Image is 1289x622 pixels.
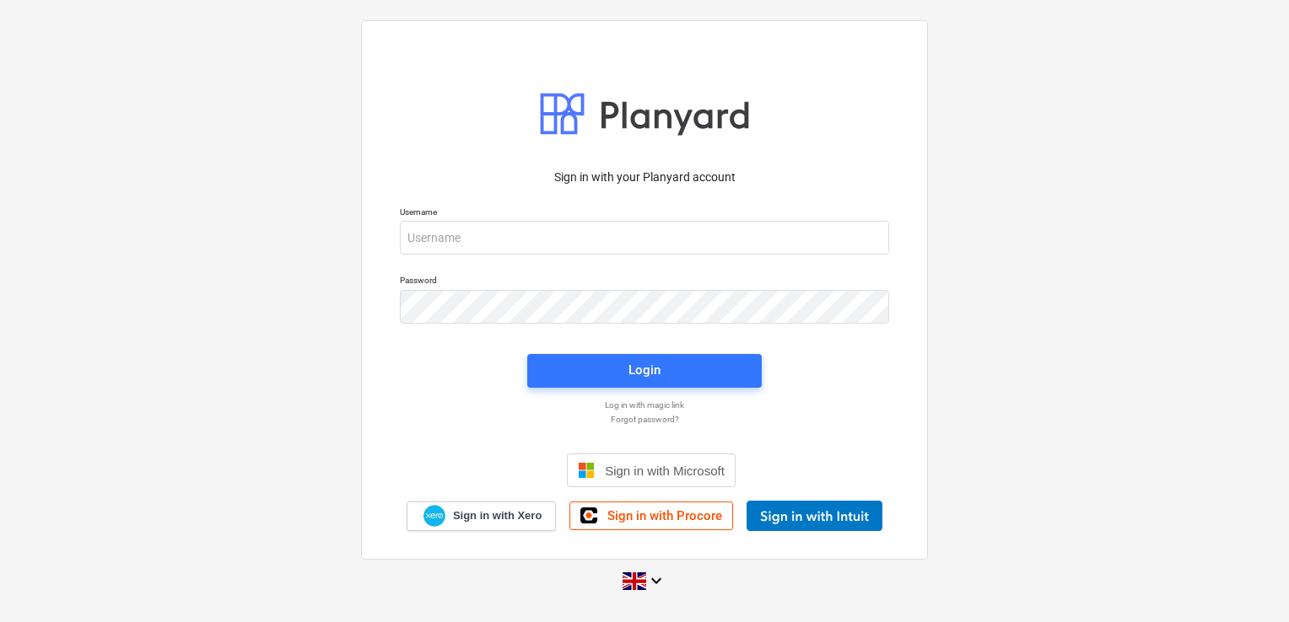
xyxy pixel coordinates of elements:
[400,169,889,186] p: Sign in with your Planyard account
[578,462,595,479] img: Microsoft logo
[407,501,557,531] a: Sign in with Xero
[400,221,889,255] input: Username
[453,508,542,523] span: Sign in with Xero
[423,505,445,528] img: Xero logo
[391,399,898,410] a: Log in with magic link
[605,464,725,478] span: Sign in with Microsoft
[527,354,762,388] button: Login
[628,359,661,381] div: Login
[400,275,889,289] p: Password
[569,501,733,530] a: Sign in with Procore
[646,571,666,591] i: keyboard_arrow_down
[391,414,898,425] a: Forgot password?
[400,206,889,221] p: Username
[607,508,722,523] span: Sign in with Procore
